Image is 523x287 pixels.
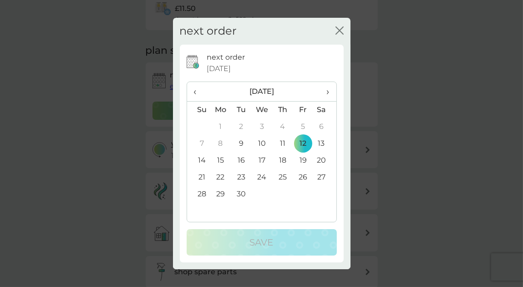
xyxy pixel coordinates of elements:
[272,118,293,135] td: 4
[251,169,272,186] td: 24
[272,169,293,186] td: 25
[231,135,251,152] td: 9
[231,118,251,135] td: 2
[210,152,231,169] td: 15
[251,118,272,135] td: 3
[231,101,251,118] th: Tu
[187,135,210,152] td: 7
[231,186,251,203] td: 30
[313,169,336,186] td: 27
[187,152,210,169] td: 14
[335,26,344,36] button: close
[210,82,314,102] th: [DATE]
[313,135,336,152] td: 13
[251,152,272,169] td: 17
[313,101,336,118] th: Sa
[293,118,314,135] td: 5
[210,169,231,186] td: 22
[187,186,210,203] td: 28
[180,25,237,38] h2: next order
[187,229,337,256] button: Save
[210,101,231,118] th: Mo
[293,135,314,152] td: 12
[194,82,203,101] span: ‹
[251,101,272,118] th: We
[313,118,336,135] td: 6
[210,135,231,152] td: 8
[231,152,251,169] td: 16
[272,135,293,152] td: 11
[231,169,251,186] td: 23
[320,82,329,101] span: ›
[210,118,231,135] td: 1
[187,169,210,186] td: 21
[210,186,231,203] td: 29
[207,63,231,75] span: [DATE]
[293,101,314,118] th: Fr
[313,152,336,169] td: 20
[251,135,272,152] td: 10
[187,101,210,118] th: Su
[293,169,314,186] td: 26
[272,152,293,169] td: 18
[272,101,293,118] th: Th
[293,152,314,169] td: 19
[250,235,274,250] p: Save
[207,51,245,63] p: next order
